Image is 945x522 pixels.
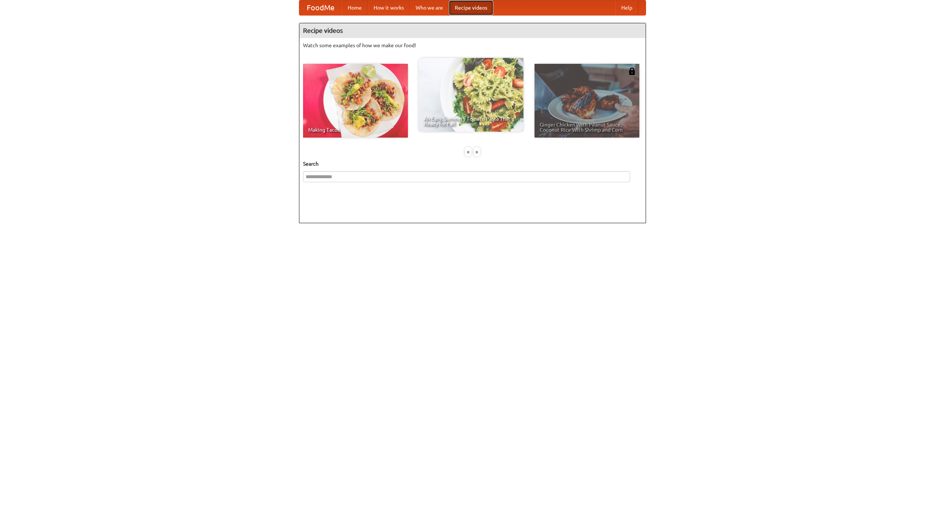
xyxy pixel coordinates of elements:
a: Help [615,0,638,15]
a: Home [342,0,368,15]
h4: Recipe videos [299,23,646,38]
a: Recipe videos [449,0,493,15]
div: » [474,147,480,156]
a: FoodMe [299,0,342,15]
a: Who we are [410,0,449,15]
div: « [465,147,471,156]
img: 483408.png [628,68,636,75]
span: An Easy, Summery Tomato Pasta That's Ready for Fall [424,116,518,127]
a: How it works [368,0,410,15]
a: Making Tacos [303,64,408,138]
p: Watch some examples of how we make our food! [303,42,642,49]
span: Making Tacos [308,127,403,132]
a: An Easy, Summery Tomato Pasta That's Ready for Fall [419,58,523,132]
h5: Search [303,160,642,167]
